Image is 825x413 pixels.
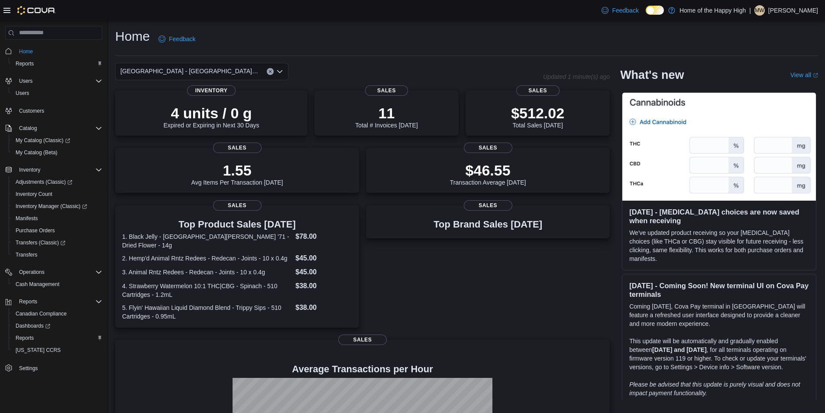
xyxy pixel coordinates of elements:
button: Clear input [267,68,274,75]
a: Canadian Compliance [12,309,70,319]
span: Settings [16,362,102,373]
span: Sales [516,85,560,96]
span: Inventory Manager (Classic) [12,201,102,211]
a: My Catalog (Classic) [12,135,74,146]
svg: External link [813,73,818,78]
button: Reports [9,332,106,344]
span: Operations [16,267,102,277]
a: Adjustments (Classic) [12,177,76,187]
p: $512.02 [511,104,564,122]
p: 4 units / 0 g [164,104,259,122]
a: Feedback [155,30,199,48]
dd: $45.00 [295,253,352,263]
button: Purchase Orders [9,224,106,237]
dt: 4. Strawberry Watermelon 10:1 THC|CBG - Spinach - 510 Cartridges - 1.2mL [122,282,292,299]
div: Transaction Average [DATE] [450,162,526,186]
h3: Top Brand Sales [DATE] [434,219,542,230]
span: Inventory [187,85,236,96]
span: My Catalog (Beta) [12,147,102,158]
dd: $78.00 [295,231,352,242]
a: Customers [16,106,48,116]
span: MW [755,5,764,16]
dd: $38.00 [295,281,352,291]
span: My Catalog (Classic) [16,137,70,144]
button: Inventory [2,164,106,176]
span: Transfers [16,251,37,258]
span: Inventory [16,165,102,175]
span: Reports [16,60,34,67]
dd: $45.00 [295,267,352,277]
span: Inventory Count [12,189,102,199]
button: Operations [2,266,106,278]
button: Users [9,87,106,99]
span: Catalog [16,123,102,133]
nav: Complex example [5,42,102,397]
dt: 5. Flyin' Hawaiian Liquid Diamond Blend - Trippy Sips - 510 Cartridges - 0.95mL [122,303,292,321]
span: [GEOGRAPHIC_DATA] - [GEOGRAPHIC_DATA] - Fire & Flower [120,66,258,76]
span: Cash Management [12,279,102,289]
span: Users [12,88,102,98]
a: [US_STATE] CCRS [12,345,64,355]
span: Inventory Manager (Classic) [16,203,87,210]
h3: [DATE] - Coming Soon! New terminal UI on Cova Pay terminals [629,281,809,299]
span: Canadian Compliance [16,310,67,317]
a: Home [16,46,36,57]
span: Inventory [19,166,40,173]
span: Users [16,76,102,86]
a: Reports [12,333,37,343]
h3: [DATE] - [MEDICAL_DATA] choices are now saved when receiving [629,208,809,225]
span: Inventory Count [16,191,52,198]
img: Cova [17,6,56,15]
button: Inventory Count [9,188,106,200]
span: Purchase Orders [16,227,55,234]
div: Avg Items Per Transaction [DATE] [191,162,283,186]
a: Dashboards [9,320,106,332]
a: Users [12,88,32,98]
a: Transfers (Classic) [9,237,106,249]
h1: Home [115,28,150,45]
p: | [749,5,751,16]
dt: 3. Animal Rntz Redees - Redecan - Joints - 10 x 0.4g [122,268,292,276]
p: Coming [DATE], Cova Pay terminal in [GEOGRAPHIC_DATA] will feature a refreshed user interface des... [629,302,809,328]
span: Transfers (Classic) [16,239,65,246]
span: Feedback [612,6,638,15]
div: Expired or Expiring in Next 30 Days [164,104,259,129]
button: [US_STATE] CCRS [9,344,106,356]
span: My Catalog (Beta) [16,149,58,156]
a: Purchase Orders [12,225,58,236]
span: Catalog [19,125,37,132]
span: Cash Management [16,281,59,288]
input: Dark Mode [646,6,664,15]
a: Inventory Manager (Classic) [12,201,91,211]
div: Total # Invoices [DATE] [355,104,417,129]
span: Sales [464,143,512,153]
p: Home of the Happy High [679,5,746,16]
span: Settings [19,365,38,372]
button: Customers [2,104,106,117]
button: Reports [9,58,106,70]
dd: $38.00 [295,302,352,313]
a: Transfers [12,250,41,260]
span: Dashboards [16,322,50,329]
span: Reports [12,59,102,69]
a: Feedback [598,2,642,19]
span: Reports [19,298,37,305]
span: Adjustments (Classic) [16,179,72,185]
a: Inventory Manager (Classic) [9,200,106,212]
p: This update will be automatically and gradually enabled between , for all terminals operating on ... [629,337,809,371]
span: Sales [213,200,262,211]
a: View allExternal link [790,72,818,78]
button: Reports [16,296,41,307]
span: Home [19,48,33,55]
button: Operations [16,267,48,277]
span: Sales [464,200,512,211]
button: Inventory [16,165,44,175]
button: Reports [2,296,106,308]
strong: [DATE] and [DATE] [652,346,706,353]
span: Sales [365,85,408,96]
div: Matthew Willison [754,5,765,16]
span: Home [16,46,102,57]
a: Transfers (Classic) [12,237,69,248]
span: Transfers [12,250,102,260]
span: Feedback [169,35,195,43]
